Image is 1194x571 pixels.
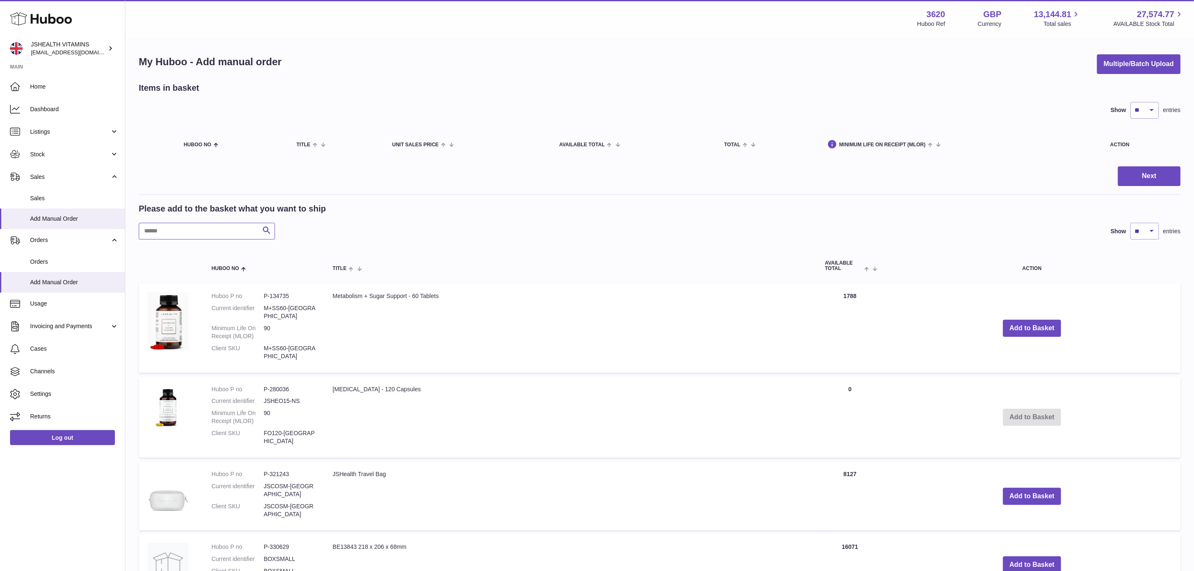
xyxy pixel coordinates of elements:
span: Sales [30,194,119,202]
dd: 90 [264,409,316,425]
button: Next [1118,166,1181,186]
button: Add to Basket [1003,488,1062,505]
label: Show [1111,106,1126,114]
dt: Huboo P no [211,385,264,393]
dd: P-330629 [264,543,316,551]
dd: BOXSMALL [264,555,316,563]
button: Multiple/Batch Upload [1097,54,1181,74]
div: Huboo Ref [917,20,945,28]
a: 27,574.77 AVAILABLE Stock Total [1113,9,1184,28]
span: Invoicing and Payments [30,322,110,330]
span: Add Manual Order [30,215,119,223]
dd: M+SS60-[GEOGRAPHIC_DATA] [264,304,316,320]
span: Cases [30,345,119,353]
span: AVAILABLE Total [825,260,862,271]
img: Metabolism + Sugar Support - 60 Tablets [147,292,189,351]
strong: GBP [983,9,1001,20]
span: Usage [30,300,119,308]
td: [MEDICAL_DATA] - 120 Capsules [324,377,817,458]
dt: Client SKU [211,502,264,518]
dd: JSHEO15-NS [264,397,316,405]
dd: P-280036 [264,385,316,393]
span: Settings [30,390,119,398]
span: Channels [30,367,119,375]
button: Add to Basket [1003,320,1062,337]
td: 0 [817,377,883,458]
strong: 3620 [927,9,945,20]
dt: Current identifier [211,482,264,498]
dt: Huboo P no [211,292,264,300]
dt: Huboo P no [211,470,264,478]
td: 1788 [817,284,883,372]
dd: M+SS60-[GEOGRAPHIC_DATA] [264,344,316,360]
dt: Minimum Life On Receipt (MLOR) [211,409,264,425]
span: entries [1163,227,1181,235]
dd: P-134735 [264,292,316,300]
span: Sales [30,173,110,181]
span: Stock [30,150,110,158]
dd: P-321243 [264,470,316,478]
div: Currency [978,20,1002,28]
span: Title [333,266,346,271]
td: 8127 [817,462,883,530]
div: JSHEALTH VITAMINS [31,41,106,56]
h2: Please add to the basket what you want to ship [139,203,326,214]
dt: Minimum Life On Receipt (MLOR) [211,324,264,340]
span: Listings [30,128,110,136]
div: Action [1110,142,1172,148]
dt: Current identifier [211,397,264,405]
dd: JSCOSM-[GEOGRAPHIC_DATA] [264,482,316,498]
dd: JSCOSM-[GEOGRAPHIC_DATA] [264,502,316,518]
dt: Huboo P no [211,543,264,551]
span: 13,144.81 [1034,9,1071,20]
span: Minimum Life On Receipt (MLOR) [839,142,926,148]
span: Home [30,83,119,91]
dd: FO120-[GEOGRAPHIC_DATA] [264,429,316,445]
span: Add Manual Order [30,278,119,286]
span: entries [1163,106,1181,114]
span: Huboo no [211,266,239,271]
span: 27,574.77 [1137,9,1174,20]
span: Orders [30,258,119,266]
span: Returns [30,413,119,421]
span: AVAILABLE Stock Total [1113,20,1184,28]
img: JSHealth Travel Bag [147,470,189,514]
dt: Client SKU [211,344,264,360]
span: Unit Sales Price [392,142,438,148]
span: Huboo no [184,142,211,148]
h1: My Huboo - Add manual order [139,55,282,69]
dt: Client SKU [211,429,264,445]
a: 13,144.81 Total sales [1034,9,1081,28]
h2: Items in basket [139,82,199,94]
span: Orders [30,236,110,244]
span: Total sales [1044,20,1081,28]
td: Metabolism + Sugar Support - 60 Tablets [324,284,817,372]
th: Action [883,252,1181,280]
span: Title [296,142,310,148]
label: Show [1111,227,1126,235]
span: Total [724,142,741,148]
td: JSHealth Travel Bag [324,462,817,530]
dd: 90 [264,324,316,340]
a: Log out [10,430,115,445]
dt: Current identifier [211,304,264,320]
img: internalAdmin-3620@internal.huboo.com [10,42,23,55]
dt: Current identifier [211,555,264,563]
img: Fish Oil - 120 Capsules [147,385,189,429]
span: Dashboard [30,105,119,113]
span: [EMAIL_ADDRESS][DOMAIN_NAME] [31,49,123,56]
span: AVAILABLE Total [559,142,605,148]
